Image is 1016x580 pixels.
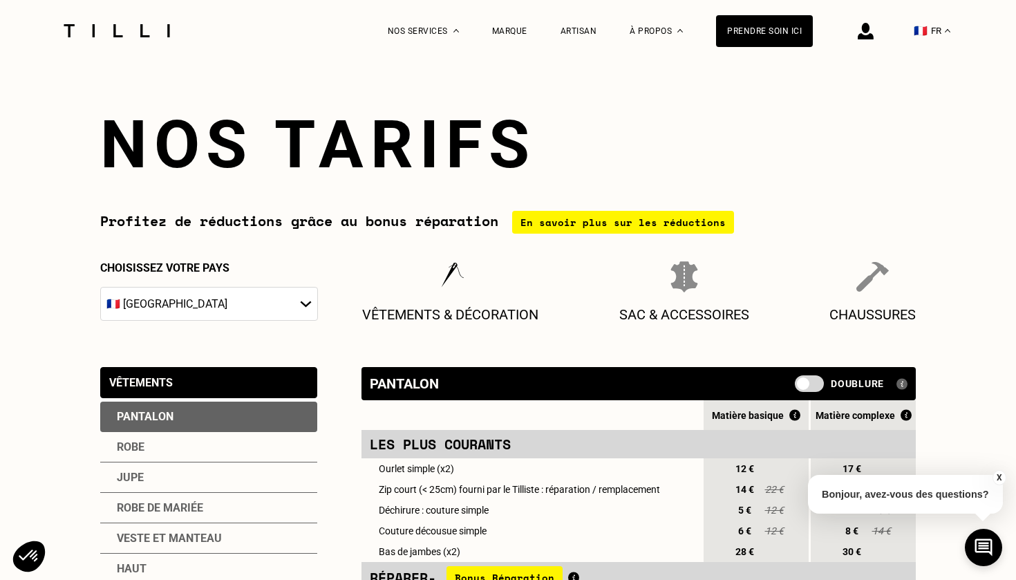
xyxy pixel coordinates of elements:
[434,261,466,292] img: Vêtements & décoration
[789,409,800,421] img: Qu'est ce que le Bonus Réparation ?
[704,409,809,421] div: Matière basique
[871,525,892,536] span: 14 €
[764,505,784,516] span: 12 €
[901,409,912,421] img: Qu'est ce que le Bonus Réparation ?
[492,26,527,36] a: Marque
[361,479,702,500] td: Zip court (< 25cm) fourni par le Tilliste : réparation / remplacement
[764,525,784,536] span: 12 €
[361,500,702,521] td: Déchirure : couture simple
[732,546,757,557] span: 28 €
[512,211,734,234] div: En savoir plus sur les réductions
[732,525,757,536] span: 6 €
[361,430,702,458] td: Les plus courants
[670,261,698,292] img: Sac & Accessoires
[100,402,317,432] div: Pantalon
[945,29,950,32] img: menu déroulant
[764,484,784,495] span: 22 €
[100,462,317,493] div: Jupe
[896,378,907,390] img: Qu'est ce qu'une doublure ?
[100,211,916,234] div: Profitez de réductions grâce au bonus réparation
[856,261,888,292] img: Chaussures
[992,470,1006,485] button: X
[100,261,318,274] p: Choisissez votre pays
[361,458,702,479] td: Ourlet simple (x2)
[100,493,317,523] div: Robe de mariée
[831,378,884,389] span: Doublure
[370,375,439,392] div: Pantalon
[361,541,702,562] td: Bas de jambes (x2)
[839,525,864,536] span: 8 €
[100,432,317,462] div: Robe
[732,463,757,474] span: 12 €
[677,29,683,32] img: Menu déroulant à propos
[716,15,813,47] a: Prendre soin ici
[362,306,538,323] p: Vêtements & décoration
[561,26,597,36] a: Artisan
[808,475,1003,514] p: Bonjour, avez-vous des questions?
[109,376,173,389] div: Vêtements
[361,521,702,541] td: Couture décousue simple
[858,23,874,39] img: icône connexion
[829,306,916,323] p: Chaussures
[453,29,459,32] img: Menu déroulant
[59,24,175,37] img: Logo du service de couturière Tilli
[732,505,757,516] span: 5 €
[839,546,864,557] span: 30 €
[914,24,928,37] span: 🇫🇷
[100,106,916,183] h1: Nos tarifs
[732,484,757,495] span: 14 €
[100,523,317,554] div: Veste et manteau
[619,306,749,323] p: Sac & Accessoires
[811,409,916,421] div: Matière complexe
